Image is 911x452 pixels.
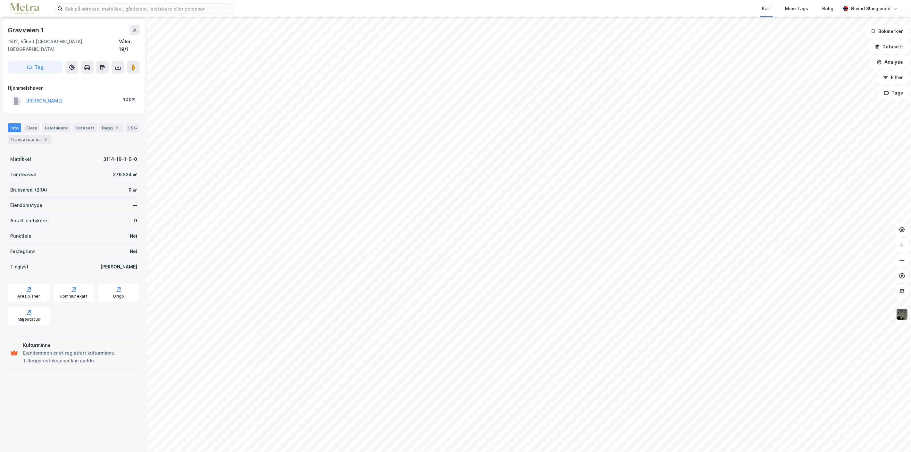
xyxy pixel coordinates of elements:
div: Bruksareal (BRA) [10,186,47,194]
div: Våler, 19/1 [119,38,140,53]
div: Nei [130,248,137,255]
div: Transaksjoner [8,135,52,144]
div: Mine Tags [785,5,808,12]
img: 9k= [896,308,908,320]
div: Tomteareal [10,171,36,178]
button: Datasett [869,40,908,53]
button: Filter [878,71,908,84]
button: Tags [879,86,908,99]
div: Kontrollprogram for chat [879,421,911,452]
div: Kommunekart [60,294,88,299]
button: Tag [8,61,63,74]
div: Kart [762,5,771,12]
input: Søk på adresse, matrikkel, gårdeiere, leietakere eller personer [63,4,234,13]
div: Miljøstatus [18,317,40,322]
div: 100% [123,96,136,103]
div: Leietakere [42,123,70,132]
div: Øivind Slangsvold [851,5,890,12]
div: Matrikkel [10,155,31,163]
div: Bygg [99,123,123,132]
div: [PERSON_NAME] [100,263,137,271]
div: Eiendommen er et registrert kulturminne. Tilleggsrestriksjoner kan gjelde. [23,349,137,365]
div: Festegrunn [10,248,35,255]
div: Info [8,123,21,132]
div: 1592, Våler I [GEOGRAPHIC_DATA], [GEOGRAPHIC_DATA] [8,38,119,53]
div: Antall leietakere [10,217,47,225]
div: Gravveien 1 [8,25,45,35]
div: 0 [134,217,137,225]
img: metra-logo.256734c3b2bbffee19d4.png [10,3,39,14]
div: Nei [130,232,137,240]
div: — [133,201,137,209]
iframe: Chat Widget [879,421,911,452]
div: Tinglyst [10,263,29,271]
div: 276 224 ㎡ [113,171,137,178]
div: Arealplaner [17,294,40,299]
div: Eiendomstype [10,201,42,209]
div: Punktleie [10,232,31,240]
div: 0 ㎡ [129,186,137,194]
div: Origo [113,294,124,299]
button: Bokmerker [865,25,908,38]
div: 3 [43,136,49,143]
div: Datasett [73,123,97,132]
div: 2 [114,125,121,131]
button: Analyse [871,56,908,69]
div: Eiere [24,123,40,132]
div: Hjemmelshaver [8,84,139,92]
div: Kulturminne [23,341,137,349]
div: Bolig [822,5,833,12]
div: 3114-19-1-0-0 [103,155,137,163]
div: ESG [126,123,139,132]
